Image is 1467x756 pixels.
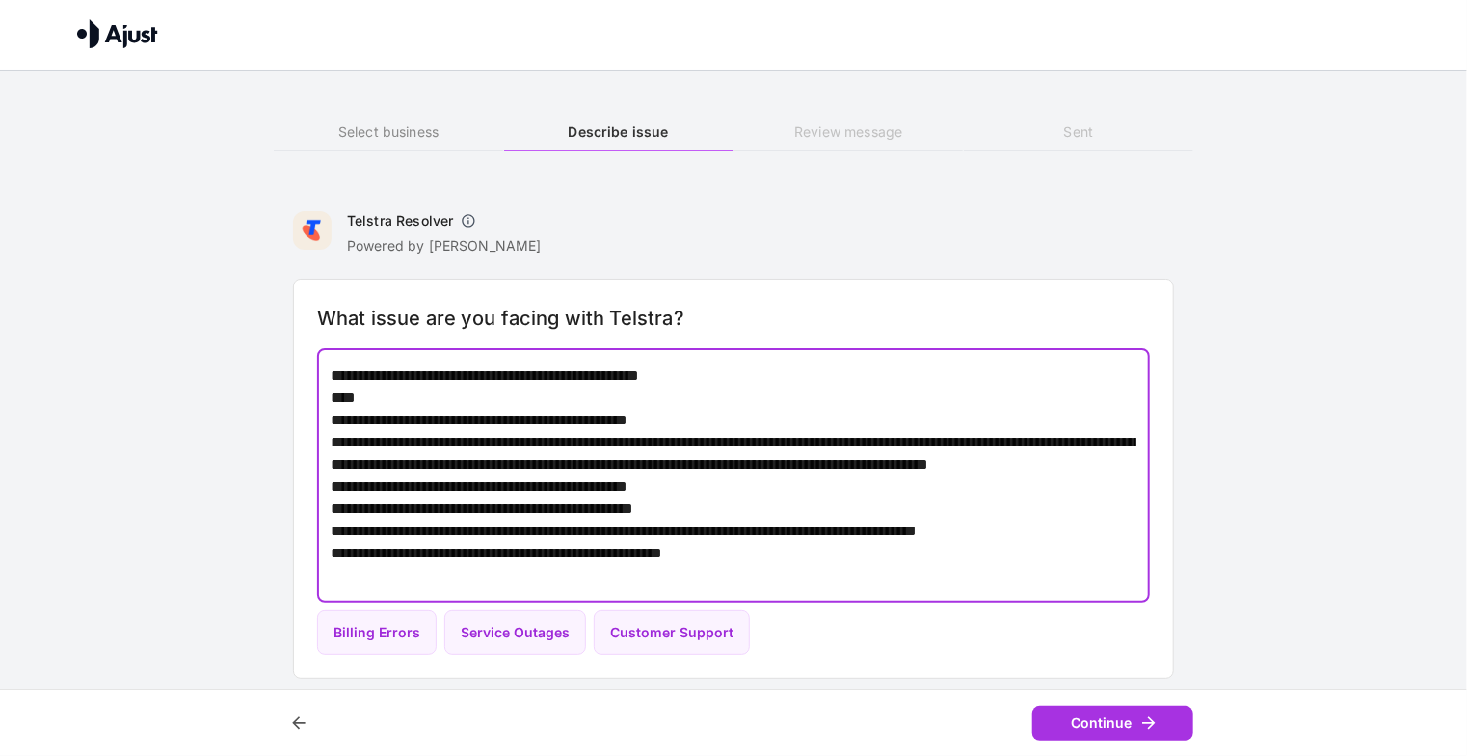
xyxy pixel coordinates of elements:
p: Powered by [PERSON_NAME] [347,236,542,256]
h6: Select business [274,121,503,143]
h6: Telstra Resolver [347,211,453,230]
h6: Sent [964,121,1193,143]
button: Billing Errors [317,610,437,656]
img: Telstra [293,211,332,250]
button: Service Outages [444,610,586,656]
button: Customer Support [594,610,750,656]
h6: Describe issue [504,121,733,143]
h6: Review message [733,121,963,143]
h6: What issue are you facing with Telstra? [317,303,1150,334]
button: Continue [1032,706,1193,742]
img: Ajust [77,19,158,48]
